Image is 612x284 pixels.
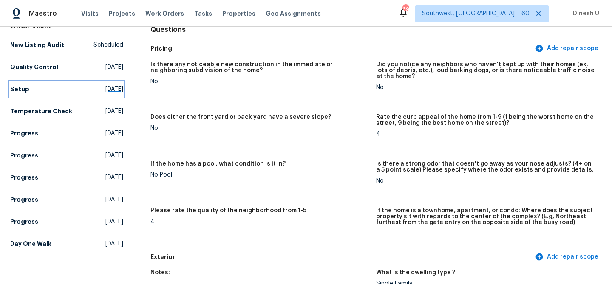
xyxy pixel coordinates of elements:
[376,270,455,276] h5: What is the dwelling type ?
[150,208,306,214] h5: Please rate the quality of the neighborhood from 1-5
[10,63,58,71] h5: Quality Control
[105,151,123,160] span: [DATE]
[93,41,123,49] span: Scheduled
[10,82,123,97] a: Setup[DATE]
[150,125,369,131] div: No
[376,114,595,126] h5: Rate the curb appeal of the home from 1-9 (1 being the worst home on the street, 9 being the best...
[10,192,123,207] a: Progress[DATE]
[105,63,123,71] span: [DATE]
[376,131,595,137] div: 4
[10,107,72,115] h5: Temperature Check
[150,172,369,178] div: No Pool
[376,161,595,173] h5: Is there a strong odor that doesn't go away as your nose adjusts? (4+ on a 5 point scale) Please ...
[150,253,533,262] h5: Exterior
[150,270,170,276] h5: Notes:
[376,178,595,184] div: No
[145,9,184,18] span: Work Orders
[569,9,599,18] span: Dinesh U
[150,114,331,120] h5: Does either the front yard or back yard have a severe slope?
[105,195,123,204] span: [DATE]
[402,5,408,14] div: 692
[150,62,369,73] h5: Is there any noticeable new construction in the immediate or neighboring subdivision of the home?
[150,161,286,167] h5: If the home has a pool, what condition is it in?
[533,249,602,265] button: Add repair scope
[537,43,598,54] span: Add repair scope
[10,59,123,75] a: Quality Control[DATE]
[10,151,38,160] h5: Progress
[10,214,123,229] a: Progress[DATE]
[10,37,123,53] a: New Listing AuditScheduled
[81,9,99,18] span: Visits
[105,107,123,115] span: [DATE]
[10,195,38,204] h5: Progress
[10,236,123,251] a: Day One Walk[DATE]
[533,41,602,56] button: Add repair scope
[10,217,38,226] h5: Progress
[376,62,595,79] h5: Did you notice any neighbors who haven't kept up with their homes (ex. lots of debris, etc.), lou...
[150,44,533,53] h5: Pricing
[105,129,123,138] span: [DATE]
[10,173,38,182] h5: Progress
[10,85,29,93] h5: Setup
[10,148,123,163] a: Progress[DATE]
[376,84,595,90] div: No
[376,208,595,225] h5: If the home is a townhome, apartment, or condo: Where does the subject property sit with regards ...
[422,9,530,18] span: Southwest, [GEOGRAPHIC_DATA] + 60
[10,41,64,49] h5: New Listing Audit
[150,25,602,34] h4: Questions
[10,126,123,141] a: Progress[DATE]
[222,9,255,18] span: Properties
[105,173,123,182] span: [DATE]
[537,252,598,262] span: Add repair scope
[109,9,135,18] span: Projects
[150,79,369,84] div: No
[10,129,38,138] h5: Progress
[29,9,57,18] span: Maestro
[150,219,369,225] div: 4
[10,170,123,185] a: Progress[DATE]
[105,239,123,248] span: [DATE]
[10,104,123,119] a: Temperature Check[DATE]
[194,11,212,17] span: Tasks
[266,9,321,18] span: Geo Assignments
[10,239,51,248] h5: Day One Walk
[105,217,123,226] span: [DATE]
[105,85,123,93] span: [DATE]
